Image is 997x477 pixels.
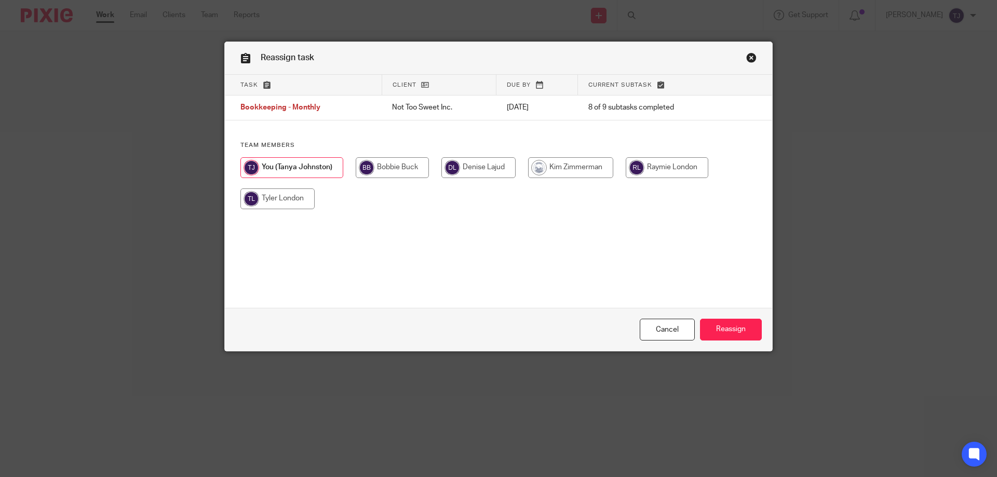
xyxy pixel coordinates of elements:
[578,96,729,120] td: 8 of 9 subtasks completed
[261,53,314,62] span: Reassign task
[507,82,531,88] span: Due by
[392,102,486,113] p: Not Too Sweet Inc.
[240,104,320,112] span: Bookkeeping - Monthly
[588,82,652,88] span: Current subtask
[240,82,258,88] span: Task
[746,52,757,66] a: Close this dialog window
[507,102,568,113] p: [DATE]
[640,319,695,341] a: Close this dialog window
[240,141,757,149] h4: Team members
[700,319,762,341] input: Reassign
[393,82,416,88] span: Client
